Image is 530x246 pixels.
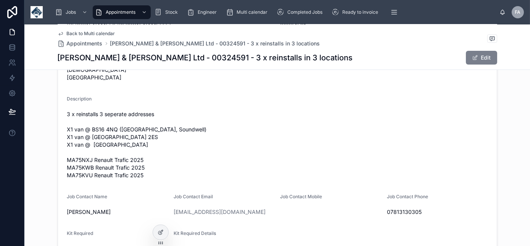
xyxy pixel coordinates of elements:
span: Unit 2 [DEMOGRAPHIC_DATA][GEOGRAPHIC_DATA] [67,58,168,81]
span: Appointments [106,9,135,15]
a: Jobs [53,5,91,19]
span: Engineer [198,9,217,15]
span: Jobs [66,9,76,15]
span: Description [67,96,92,102]
h1: [PERSON_NAME] & [PERSON_NAME] Ltd - 00324591 - 3 x reinstalls in 3 locations [58,52,353,63]
span: Kit Required [67,230,93,236]
a: [PERSON_NAME] & [PERSON_NAME] Ltd - 00324591 - 3 x reinstalls in 3 locations [110,40,320,47]
span: Ready to invoice [342,9,378,15]
a: Back to Multi calendar [58,31,115,37]
span: Job Contact Phone [387,194,428,199]
a: Ready to invoice [329,5,383,19]
a: Completed Jobs [274,5,328,19]
span: Job Contact Email [174,194,213,199]
span: 3 x reinstalls 3 seperate addresses X1 van @ BS16 4NQ ([GEOGRAPHIC_DATA], Soundwell) X1 van @ [GE... [67,110,488,179]
a: Stock [152,5,183,19]
span: Completed Jobs [287,9,322,15]
span: Stock [165,9,178,15]
a: Engineer [185,5,222,19]
div: scrollable content [49,4,499,21]
span: Appointments [67,40,103,47]
a: Appointments [93,5,151,19]
a: [EMAIL_ADDRESS][DOMAIN_NAME] [174,208,266,216]
span: Job Contact Mobile [280,194,322,199]
a: Multi calendar [224,5,273,19]
img: App logo [31,6,43,18]
span: Multi calendar [237,9,267,15]
span: [PERSON_NAME] [67,208,168,216]
span: 07813130305 [387,208,488,216]
span: Kit Required Details [174,230,216,236]
button: Edit [466,51,497,65]
span: Job Contact Name [67,194,108,199]
span: FA [515,9,521,15]
span: Back to Multi calendar [67,31,115,37]
a: Appointments [58,40,103,47]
